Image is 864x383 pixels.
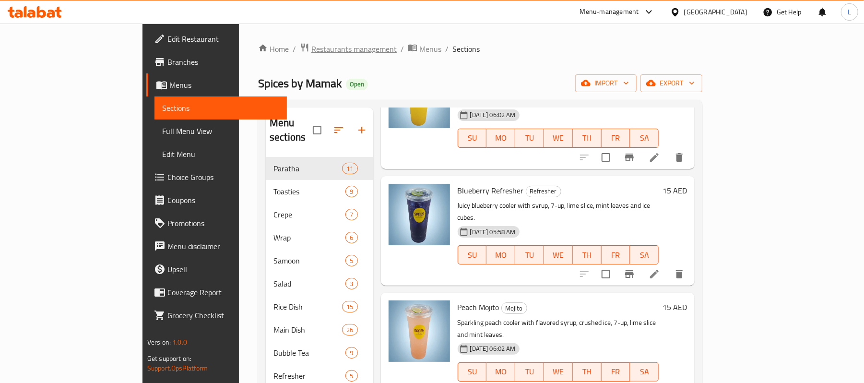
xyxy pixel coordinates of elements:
[501,302,527,314] div: Mojito
[649,152,660,163] a: Edit menu item
[458,300,499,314] span: Peach Mojito
[346,256,357,265] span: 5
[618,146,641,169] button: Branch-specific-item
[577,131,598,145] span: TH
[605,248,627,262] span: FR
[146,73,287,96] a: Menus
[167,287,279,298] span: Coverage Report
[602,245,630,264] button: FR
[458,245,487,264] button: SU
[490,248,511,262] span: MO
[466,344,520,353] span: [DATE] 06:02 AM
[172,336,187,348] span: 1.0.0
[519,365,540,379] span: TU
[544,245,573,264] button: WE
[273,163,342,174] span: Paratha
[346,371,357,381] span: 5
[602,129,630,148] button: FR
[273,301,342,312] span: Rice Dish
[401,43,404,55] li: /
[327,119,350,142] span: Sort sections
[346,79,368,90] div: Open
[519,248,540,262] span: TU
[345,186,357,197] div: items
[147,352,191,365] span: Get support on:
[258,72,342,94] span: Spices by Mamak
[273,186,345,197] span: Toasties
[515,245,544,264] button: TU
[458,200,659,224] p: Juicy blueberry cooler with syrup, 7-up, lime slice, mint leaves and ice cubes.
[345,209,357,220] div: items
[634,131,655,145] span: SA
[343,325,357,335] span: 26
[266,318,373,341] div: Main Dish26
[346,187,357,196] span: 9
[668,146,691,169] button: delete
[147,362,208,374] a: Support.OpsPlatform
[273,232,345,243] span: Wrap
[342,324,357,335] div: items
[640,74,702,92] button: export
[419,43,441,55] span: Menus
[273,278,345,289] span: Salad
[147,336,171,348] span: Version:
[270,116,313,144] h2: Menu sections
[167,217,279,229] span: Promotions
[146,258,287,281] a: Upsell
[167,240,279,252] span: Menu disclaimer
[573,129,602,148] button: TH
[273,370,345,382] span: Refresher
[663,300,687,314] h6: 15 AED
[458,362,487,382] button: SU
[346,348,357,358] span: 9
[273,324,342,335] span: Main Dish
[162,102,279,114] span: Sections
[486,362,515,382] button: MO
[605,131,627,145] span: FR
[602,362,630,382] button: FR
[167,310,279,321] span: Grocery Checklist
[515,129,544,148] button: TU
[154,96,287,120] a: Sections
[515,362,544,382] button: TU
[684,7,747,17] div: [GEOGRAPHIC_DATA]
[575,74,637,92] button: import
[345,255,357,266] div: items
[167,171,279,183] span: Choice Groups
[345,370,357,382] div: items
[346,233,357,242] span: 6
[634,248,655,262] span: SA
[577,365,598,379] span: TH
[343,302,357,311] span: 15
[266,341,373,364] div: Bubble Tea9
[548,131,569,145] span: WE
[154,143,287,166] a: Edit Menu
[146,189,287,212] a: Coupons
[648,77,695,89] span: export
[266,249,373,272] div: Samoon5
[630,362,659,382] button: SA
[548,365,569,379] span: WE
[350,119,373,142] button: Add section
[445,43,449,55] li: /
[266,157,373,180] div: Paratha11
[146,235,287,258] a: Menu disclaimer
[146,304,287,327] a: Grocery Checklist
[273,347,345,359] span: Bubble Tea
[466,110,520,120] span: [DATE] 06:02 AM
[345,278,357,289] div: items
[649,268,660,280] a: Edit menu item
[502,303,527,314] span: Mojito
[462,248,483,262] span: SU
[146,27,287,50] a: Edit Restaurant
[273,209,345,220] span: Crepe
[573,245,602,264] button: TH
[307,120,327,140] span: Select all sections
[577,248,598,262] span: TH
[311,43,397,55] span: Restaurants management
